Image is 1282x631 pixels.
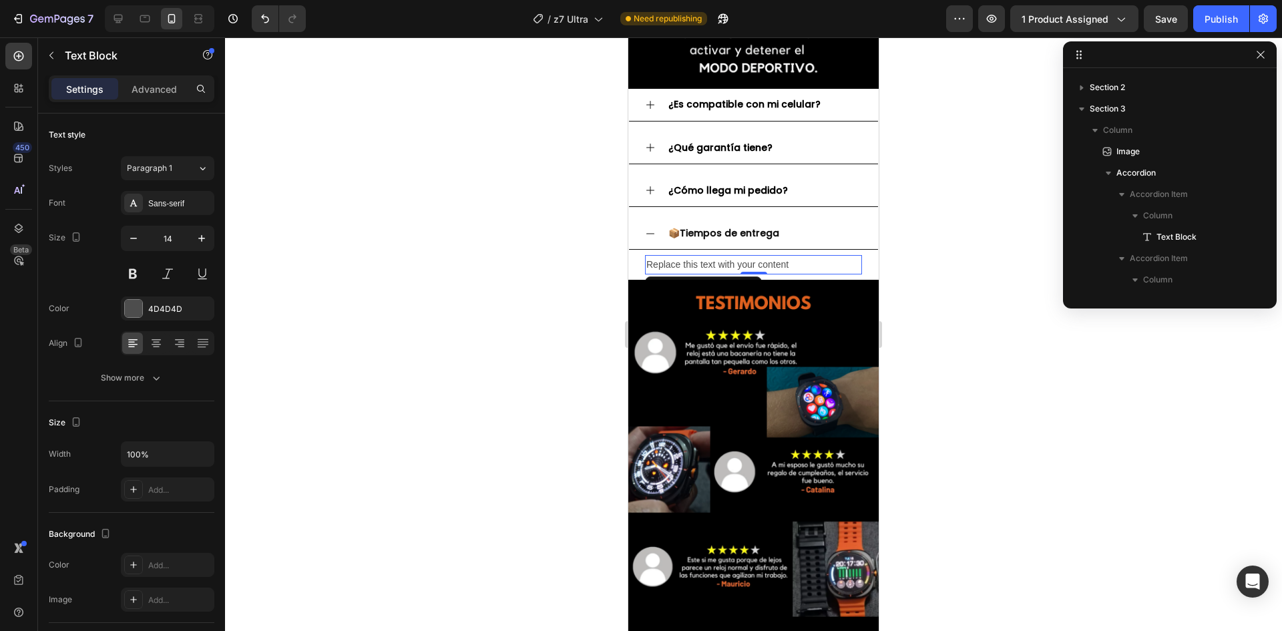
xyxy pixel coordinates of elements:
span: 1 product assigned [1022,12,1108,26]
div: Color [49,302,69,314]
div: Add... [148,560,211,572]
span: Accordion Item [1130,252,1188,265]
div: Align [49,335,86,353]
button: Show more [49,366,214,390]
span: Image [1116,145,1140,158]
div: Show more [101,371,163,385]
span: Column [1103,124,1132,137]
p: Text Block [65,47,178,63]
div: Open Intercom Messenger [1237,566,1269,598]
iframe: Design area [628,37,879,631]
input: Auto [122,442,214,466]
div: Text style [49,129,85,141]
span: Accordion [1116,166,1156,180]
div: 450 [13,142,32,153]
span: Text Block [1156,230,1197,244]
span: Accordion Item [1130,188,1188,201]
div: Undo/Redo [252,5,306,32]
div: Width [49,448,71,460]
div: Size [49,414,84,432]
button: Paragraph 1 [121,156,214,180]
p: Settings [66,82,103,96]
span: Column [1143,273,1172,286]
button: Save [1144,5,1188,32]
div: 4D4D4D [148,303,211,315]
span: Save [1155,13,1177,25]
div: Font [49,197,65,209]
div: Image [49,594,72,606]
span: / [548,12,551,26]
span: z7 Ultra [554,12,588,26]
div: Styles [49,162,72,174]
div: Sans-serif [148,198,211,210]
div: Size [49,229,84,247]
div: Add... [148,484,211,496]
span: Section 3 [1090,102,1126,116]
div: Color [49,559,69,571]
div: Add... [148,594,211,606]
button: 1 product assigned [1010,5,1138,32]
div: Padding [49,483,79,495]
p: 7 [87,11,93,27]
div: Beta [10,244,32,255]
div: Background [49,525,114,544]
button: Publish [1193,5,1249,32]
span: Section 2 [1090,81,1125,94]
div: Publish [1205,12,1238,26]
p: Advanced [132,82,177,96]
span: Column [1143,209,1172,222]
span: Need republishing [634,13,702,25]
button: 7 [5,5,99,32]
span: Paragraph 1 [127,162,172,174]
